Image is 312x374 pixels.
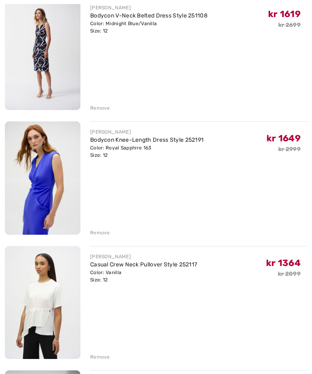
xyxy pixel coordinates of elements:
[278,270,301,277] s: kr 2099
[90,104,110,112] div: Remove
[90,20,208,35] div: Color: Midnight Blue/Vanilla Size: 12
[278,146,301,153] s: kr 2999
[278,22,301,28] s: kr 2699
[90,261,197,268] a: Casual Crew Neck Pullover Style 252117
[266,257,301,268] span: kr 1364
[90,253,197,260] div: [PERSON_NAME]
[90,12,208,19] a: Bodycon V-Neck Belted Dress Style 251108
[5,246,80,359] img: Casual Crew Neck Pullover Style 252117
[90,269,197,283] div: Color: Vanilla Size: 12
[90,136,204,143] a: Bodycon Knee-Length Dress Style 252191
[90,353,110,361] div: Remove
[268,9,301,19] span: kr 1619
[266,133,301,144] span: kr 1649
[90,128,204,136] div: [PERSON_NAME]
[90,144,204,159] div: Color: Royal Sapphire 163 Size: 12
[90,4,208,11] div: [PERSON_NAME]
[5,121,80,235] img: Bodycon Knee-Length Dress Style 252191
[90,229,110,236] div: Remove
